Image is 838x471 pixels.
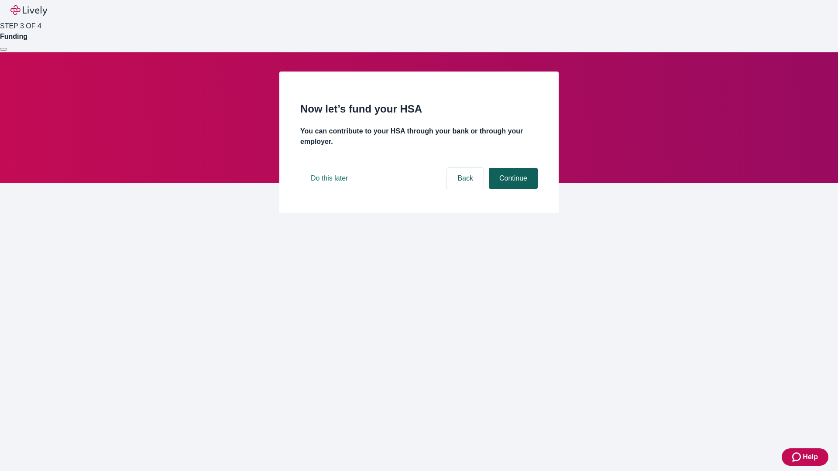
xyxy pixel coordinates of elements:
h2: Now let’s fund your HSA [300,101,538,117]
span: Help [803,452,818,462]
button: Zendesk support iconHelp [782,448,828,466]
svg: Zendesk support icon [792,452,803,462]
h4: You can contribute to your HSA through your bank or through your employer. [300,126,538,147]
img: Lively [10,5,47,16]
button: Continue [489,168,538,189]
button: Do this later [300,168,358,189]
button: Back [447,168,484,189]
